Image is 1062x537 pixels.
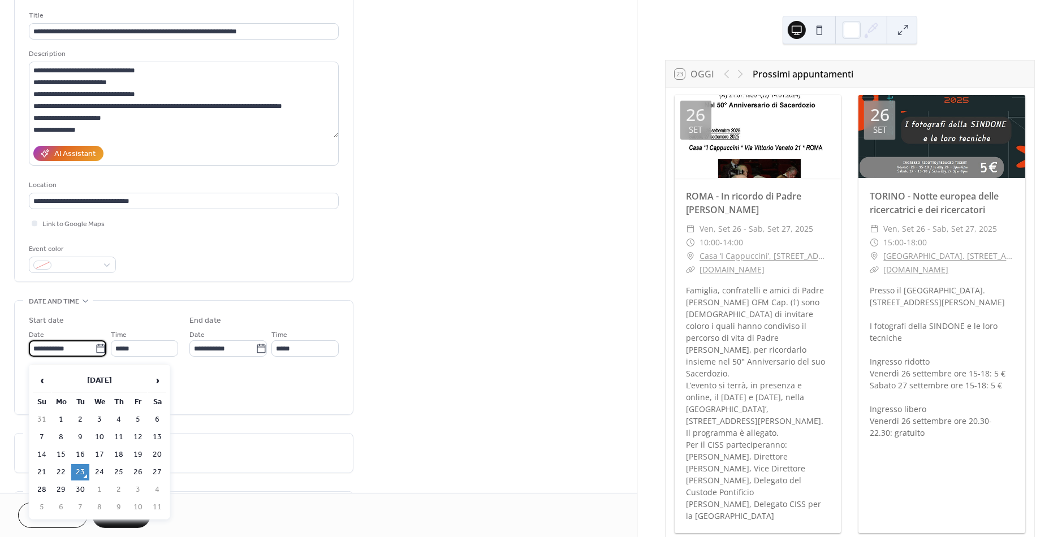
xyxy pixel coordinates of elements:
td: 22 [52,464,70,480]
td: 18 [110,447,128,463]
td: 8 [52,429,70,445]
td: 15 [52,447,70,463]
td: 7 [71,499,89,516]
td: 17 [90,447,109,463]
div: End date [189,315,221,327]
div: AI Assistant [54,149,96,161]
td: 1 [90,482,109,498]
td: 26 [129,464,147,480]
td: 10 [90,429,109,445]
td: 19 [129,447,147,463]
div: Presso il [GEOGRAPHIC_DATA]. [STREET_ADDRESS][PERSON_NAME] I fotografi della SINDONE e le loro te... [858,284,1025,439]
div: Start date [29,315,64,327]
span: Date [189,330,205,341]
td: 3 [129,482,147,498]
div: ​ [686,263,695,276]
span: 10:00 [700,236,720,249]
a: [GEOGRAPHIC_DATA]. [STREET_ADDRESS][PERSON_NAME] [883,249,1014,263]
a: [DOMAIN_NAME] [883,264,948,275]
span: Time [111,330,127,341]
button: AI Assistant [33,146,103,161]
span: Date and time [29,296,79,308]
td: 11 [148,499,166,516]
td: 2 [110,482,128,498]
td: 30 [71,482,89,498]
td: 27 [148,464,166,480]
span: - [904,236,906,249]
td: 16 [71,447,89,463]
div: ​ [870,263,879,276]
div: Location [29,179,336,191]
div: ​ [686,249,695,263]
div: ​ [870,222,879,236]
td: 12 [129,429,147,445]
span: 18:00 [906,236,927,249]
td: 11 [110,429,128,445]
td: 24 [90,464,109,480]
button: Cancel [18,503,88,528]
th: Su [33,394,51,410]
div: ​ [870,249,879,263]
td: 4 [148,482,166,498]
td: 4 [110,412,128,428]
span: Link to Google Maps [42,219,105,231]
th: Th [110,394,128,410]
span: Cancel [38,510,68,522]
td: 20 [148,447,166,463]
div: Title [29,10,336,21]
div: ​ [870,236,879,249]
td: 9 [71,429,89,445]
td: 6 [52,499,70,516]
div: Famiglia, confratelli e amici di Padre [PERSON_NAME] OFM Cap. (†) sono [DEMOGRAPHIC_DATA] di invi... [675,284,841,522]
a: TORINO - Notte europea delle ricercatrici e dei ricercatori [870,190,999,216]
td: 5 [33,499,51,516]
td: 10 [129,499,147,516]
span: 15:00 [883,236,904,249]
th: Fr [129,394,147,410]
td: 5 [129,412,147,428]
span: › [149,369,166,392]
div: Description [29,48,336,60]
span: ven, set 26 - sab, set 27, 2025 [700,222,813,236]
span: 14:00 [723,236,743,249]
div: Event color [29,243,114,255]
td: 25 [110,464,128,480]
td: 6 [148,412,166,428]
a: Casa ‘I Cappuccini’, [STREET_ADDRESS][PERSON_NAME] [700,249,830,263]
div: ​ [686,236,695,249]
td: 1 [52,412,70,428]
th: Sa [148,394,166,410]
td: 31 [33,412,51,428]
a: ROMA - In ricordo di Padre [PERSON_NAME] [686,190,801,216]
span: Date [29,330,44,341]
div: set [873,125,887,134]
th: [DATE] [52,369,147,393]
div: 26 [870,106,890,123]
span: ‹ [33,369,50,392]
div: ​ [686,222,695,236]
td: 3 [90,412,109,428]
td: 7 [33,429,51,445]
th: Tu [71,394,89,410]
td: 9 [110,499,128,516]
th: Mo [52,394,70,410]
a: [DOMAIN_NAME] [700,264,765,275]
span: - [720,236,723,249]
td: 13 [148,429,166,445]
td: 23 [71,464,89,480]
td: 21 [33,464,51,480]
div: 26 [686,106,705,123]
div: Prossimi appuntamenti [753,67,853,81]
span: Time [271,330,287,341]
td: 14 [33,447,51,463]
th: We [90,394,109,410]
td: 28 [33,482,51,498]
span: ven, set 26 - sab, set 27, 2025 [883,222,997,236]
div: set [689,125,702,134]
td: 2 [71,412,89,428]
td: 29 [52,482,70,498]
td: 8 [90,499,109,516]
span: Save [112,510,131,522]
